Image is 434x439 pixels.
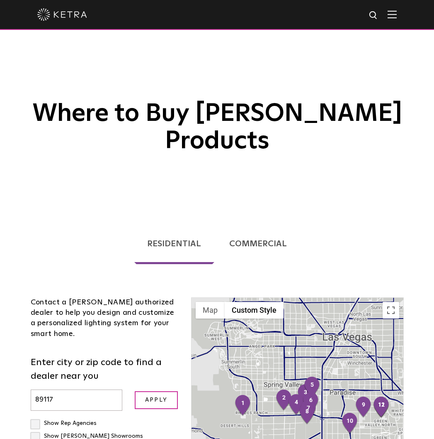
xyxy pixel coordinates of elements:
[31,390,123,411] input: Enter city or zip code
[300,400,317,422] div: 7
[373,396,390,419] div: 12
[31,433,143,439] label: Show [PERSON_NAME] Showrooms
[234,395,252,417] div: 1
[302,392,320,414] div: 6
[37,8,87,21] img: ketra-logo-2019-white
[298,403,316,425] div: 8
[31,420,97,426] label: Show Rep Agencies
[225,302,284,319] button: Custom Style
[355,396,372,419] div: 9
[303,376,321,399] div: 5
[196,302,225,319] button: Show street map
[369,10,379,21] img: search icon
[288,394,305,416] div: 4
[31,297,179,339] div: Contact a [PERSON_NAME] authorized dealer to help you design and customize a personalized lightin...
[31,356,179,383] label: Enter city or zip code to find a dealer near you
[134,223,214,264] a: Residential
[216,223,300,264] a: Commercial
[297,384,314,406] div: 3
[135,391,178,409] input: Apply
[388,10,397,18] img: Hamburger%20Nav.svg
[24,37,410,155] h1: Where to Buy [PERSON_NAME] Products
[383,302,399,319] button: Toggle fullscreen view
[275,389,293,412] div: 2
[341,412,359,435] div: 10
